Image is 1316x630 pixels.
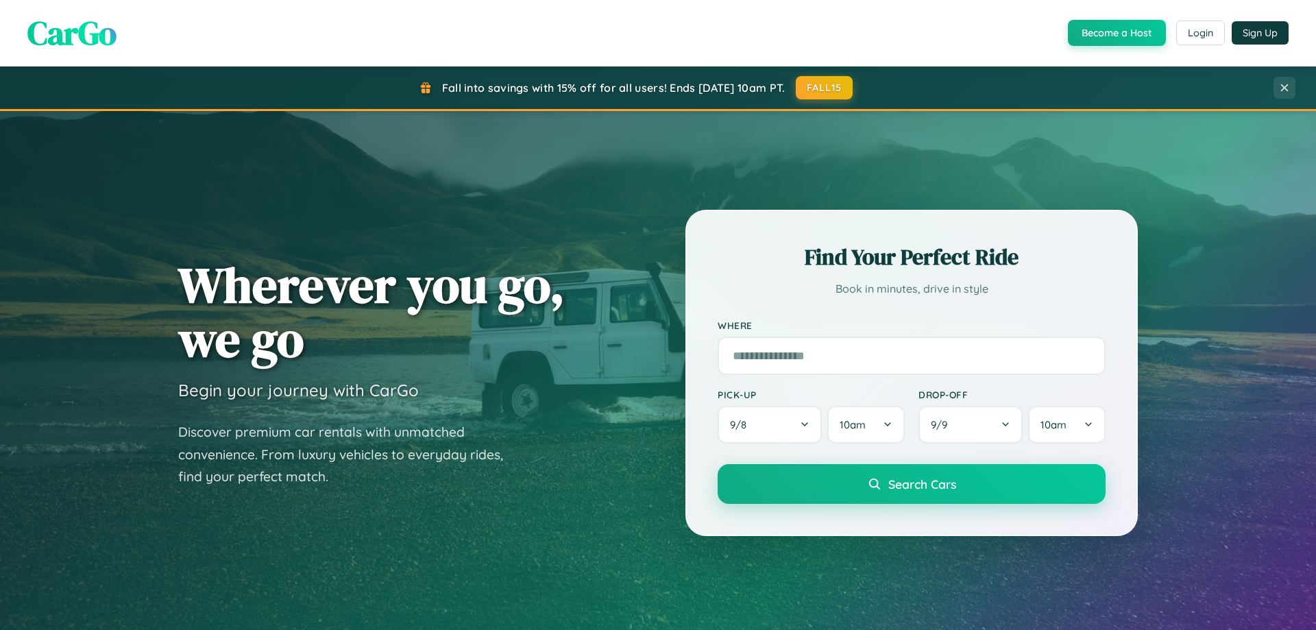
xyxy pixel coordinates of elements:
[1028,406,1106,444] button: 10am
[840,418,866,431] span: 10am
[827,406,905,444] button: 10am
[796,76,853,99] button: FALL15
[1040,418,1067,431] span: 10am
[718,279,1106,299] p: Book in minutes, drive in style
[718,406,822,444] button: 9/8
[27,10,117,56] span: CarGo
[888,476,956,492] span: Search Cars
[178,421,521,488] p: Discover premium car rentals with unmatched convenience. From luxury vehicles to everyday rides, ...
[718,319,1106,331] label: Where
[178,258,565,366] h1: Wherever you go, we go
[918,389,1106,400] label: Drop-off
[718,464,1106,504] button: Search Cars
[1176,21,1225,45] button: Login
[1232,21,1289,45] button: Sign Up
[178,380,419,400] h3: Begin your journey with CarGo
[718,389,905,400] label: Pick-up
[931,418,954,431] span: 9 / 9
[442,81,785,95] span: Fall into savings with 15% off for all users! Ends [DATE] 10am PT.
[718,242,1106,272] h2: Find Your Perfect Ride
[918,406,1023,444] button: 9/9
[1068,20,1166,46] button: Become a Host
[730,418,753,431] span: 9 / 8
